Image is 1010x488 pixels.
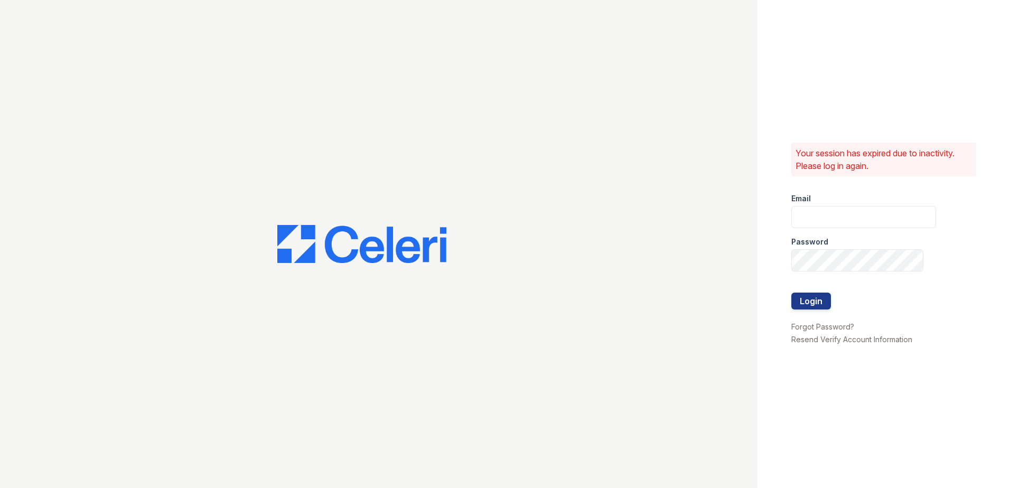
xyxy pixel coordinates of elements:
[791,193,811,204] label: Email
[791,293,831,309] button: Login
[791,322,854,331] a: Forgot Password?
[791,335,912,344] a: Resend Verify Account Information
[796,147,972,172] p: Your session has expired due to inactivity. Please log in again.
[277,225,446,263] img: CE_Logo_Blue-a8612792a0a2168367f1c8372b55b34899dd931a85d93a1a3d3e32e68fde9ad4.png
[791,237,828,247] label: Password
